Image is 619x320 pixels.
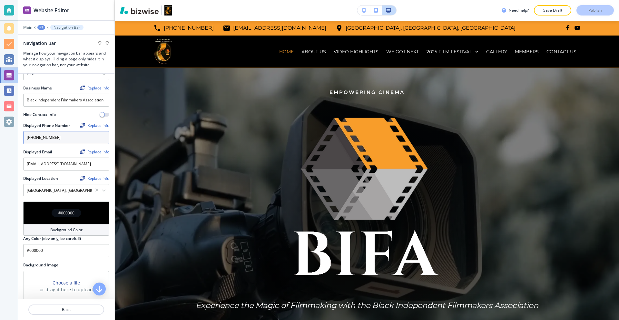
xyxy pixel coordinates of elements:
[233,23,326,33] p: [EMAIL_ADDRESS][DOMAIN_NAME]
[80,176,109,181] div: Replace Info
[58,210,74,216] h4: #000000
[40,286,93,293] h3: or drag it here to upload
[80,150,109,155] span: Find and replace this information across Bizwise
[534,5,571,15] button: Save Draft
[23,112,56,118] h2: Hide Contact Info
[23,85,52,91] h2: Business Name
[80,86,109,90] div: Replace Info
[54,25,80,30] p: Navigation Bar
[80,123,109,128] button: ReplaceReplace Info
[50,25,84,30] button: Navigation Bar
[23,123,70,129] h2: Displayed Phone Number
[153,23,214,33] a: [PHONE_NUMBER]
[546,48,576,55] p: CONTACT US
[196,301,538,310] em: Experience the Magic of Filmmaking with the Black Independent Filmmakers Association
[301,48,326,55] p: ABOUT US
[23,201,109,236] button: #000000Background Color
[23,131,109,144] input: Ex. 561-222-1111
[80,150,85,154] img: Replace
[223,23,326,33] a: [EMAIL_ADDRESS][DOMAIN_NAME]
[23,6,31,14] img: editor icon
[486,48,507,55] p: GALLERY
[164,5,172,15] img: Your Logo
[335,23,516,33] a: [GEOGRAPHIC_DATA], [GEOGRAPHIC_DATA], [GEOGRAPHIC_DATA]
[279,48,294,55] p: HOME
[23,271,109,313] div: Choose a fileor drag it here to uploadMy PhotosFind Photos
[80,86,85,90] img: Replace
[53,279,80,286] button: Choose a file
[80,123,109,128] div: Replace Info
[164,23,214,33] p: [PHONE_NUMBER]
[37,25,45,30] button: +1
[50,227,83,233] h4: Background Color
[27,71,36,77] h4: Fit all
[427,48,472,55] p: 2025 Film Festival
[23,40,56,46] h2: Navigation Bar
[509,7,529,13] h3: Need help?
[346,23,516,33] p: [GEOGRAPHIC_DATA], [GEOGRAPHIC_DATA], [GEOGRAPHIC_DATA]
[23,25,32,30] button: Main
[80,176,109,181] span: Find and replace this information across Bizwise
[23,176,58,181] h2: Displayed Location
[34,6,69,14] h2: Website Editor
[23,149,52,155] h2: Displayed Email
[23,262,109,268] h2: Background Image
[80,150,109,154] div: Replace Info
[276,103,453,290] img: b0f25f086860229e7207e9b2da1a8310.webp
[28,305,104,315] button: Back
[120,6,159,14] img: Bizwise Logo
[542,7,563,13] p: Save Draft
[80,86,109,90] button: ReplaceReplace Info
[80,176,109,181] button: ReplaceReplace Info
[23,236,81,242] h2: Any Color (dev only, be careful!)
[29,307,103,313] p: Back
[23,50,109,68] h3: Manage how your navigation bar appears and what it displays. Hiding a page only hides it in your ...
[24,185,95,196] input: Manual Input
[23,158,109,170] input: Ex. admin@blackindiefilmmakersassociation.com
[190,88,544,96] p: Empowering Cinema
[334,48,378,55] a: VIDEO HIGHLIGHTS
[80,123,85,128] img: Replace
[153,38,173,65] img: Black Independent Filmmakers Association
[80,176,85,181] img: Replace
[80,123,109,128] span: Find and replace this information across Bizwise
[515,48,539,55] p: MEMBERS
[80,150,109,154] button: ReplaceReplace Info
[80,86,109,91] span: Find and replace this information across Bizwise
[386,48,419,55] p: WE GOT NEXT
